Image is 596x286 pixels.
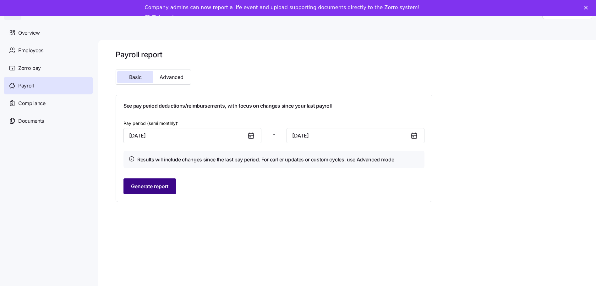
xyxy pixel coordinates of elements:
span: Generate report [131,182,168,190]
a: Zorro pay [4,59,93,77]
input: End date [287,128,424,143]
a: Advanced mode [357,156,394,163]
div: Close [584,6,590,9]
div: Company admins can now report a life event and upload supporting documents directly to the Zorro ... [145,4,420,11]
h1: Payroll report [116,50,432,59]
a: Payroll [4,77,93,94]
span: Basic [129,75,142,80]
a: Take a tour [145,14,184,21]
span: Overview [18,29,40,37]
h1: See pay period deductions/reimbursements, with focus on changes since your last payroll [123,103,424,109]
span: Documents [18,117,44,125]
span: Employees [18,47,43,54]
h4: Results will include changes since the last pay period. For earlier updates or custom cycles, use [137,156,394,164]
a: Overview [4,24,93,42]
a: Documents [4,112,93,130]
input: Start date [123,128,261,143]
span: - [273,130,275,138]
span: Zorro pay [18,64,41,72]
span: Compliance [18,99,46,107]
label: Pay period (semi monthly) [123,120,179,127]
span: Advanced [160,75,183,80]
span: Payroll [18,82,34,90]
a: Employees [4,42,93,59]
button: Generate report [123,178,176,194]
a: Compliance [4,94,93,112]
